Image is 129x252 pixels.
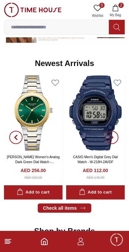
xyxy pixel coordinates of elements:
[89,13,106,18] span: Wishlist
[4,75,63,151] img: Lee Cooper Women's Analog Dark Green Dial Watch - LC08133.270
[89,3,106,19] a: 0Wishlist
[38,203,91,213] a: Check all items
[118,3,124,8] span: 2
[66,185,125,199] button: Add to cart
[4,3,62,17] img: ...
[7,155,60,169] a: [PERSON_NAME] Women's Analog Dark Green Dial Watch - LC08133.270
[87,175,105,180] div: AED 140.00
[109,233,124,247] div: Chat Widget
[21,167,46,174] h4: AED 256.00
[73,155,118,164] a: CASIO Men's Digital Grey Dial Watch - W-219H-2AVDF
[79,189,111,196] div: Add to cart
[40,237,48,245] a: Home
[24,175,42,180] div: AED 320.00
[35,58,94,69] h2: Newest Arrivals
[106,3,125,19] button: 2My Bag
[66,75,125,151] img: CASIO Men's Digital Grey Dial Watch - W-219H-2AVDF
[4,185,63,199] button: Add to cart
[83,167,108,174] h4: AED 112.00
[17,189,49,196] div: Add to cart
[34,226,95,236] h2: Shop by Brands
[107,13,124,18] span: My Bag
[99,3,105,8] span: 0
